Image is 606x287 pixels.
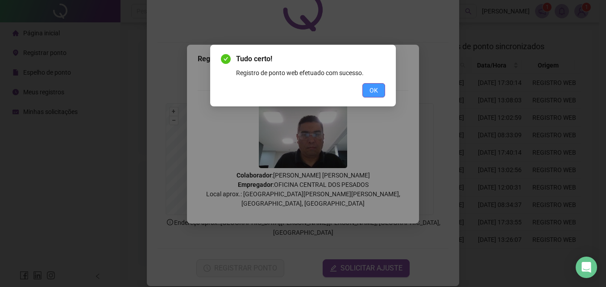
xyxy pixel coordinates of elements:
div: Open Intercom Messenger [576,257,597,278]
div: Registro de ponto web efetuado com sucesso. [236,68,385,78]
button: OK [362,83,385,97]
span: OK [369,85,378,95]
span: Tudo certo! [236,54,385,64]
span: check-circle [221,54,231,64]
